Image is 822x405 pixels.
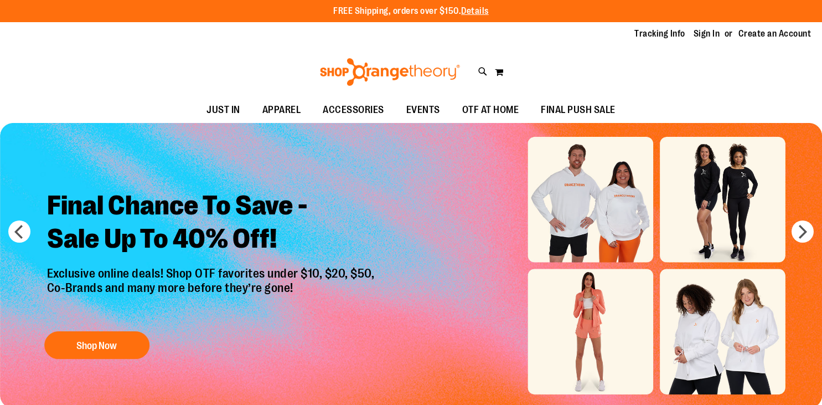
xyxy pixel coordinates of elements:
[8,221,30,243] button: prev
[461,6,489,16] a: Details
[462,98,519,122] span: OTF AT HOME
[738,28,811,40] a: Create an Account
[694,28,720,40] a: Sign In
[39,266,386,321] p: Exclusive online deals! Shop OTF favorites under $10, $20, $50, Co-Brands and many more before th...
[251,98,312,123] a: APPAREL
[262,98,301,122] span: APPAREL
[792,221,814,243] button: next
[530,98,627,123] a: FINAL PUSH SALE
[541,98,616,122] span: FINAL PUSH SALE
[323,98,384,122] span: ACCESSORIES
[44,332,149,360] button: Shop Now
[312,98,395,123] a: ACCESSORIES
[451,98,530,123] a: OTF AT HOME
[206,98,240,122] span: JUST IN
[634,28,685,40] a: Tracking Info
[406,98,440,122] span: EVENTS
[318,58,462,86] img: Shop Orangetheory
[39,181,386,266] h2: Final Chance To Save - Sale Up To 40% Off!
[195,98,251,123] a: JUST IN
[333,5,489,18] p: FREE Shipping, orders over $150.
[395,98,451,123] a: EVENTS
